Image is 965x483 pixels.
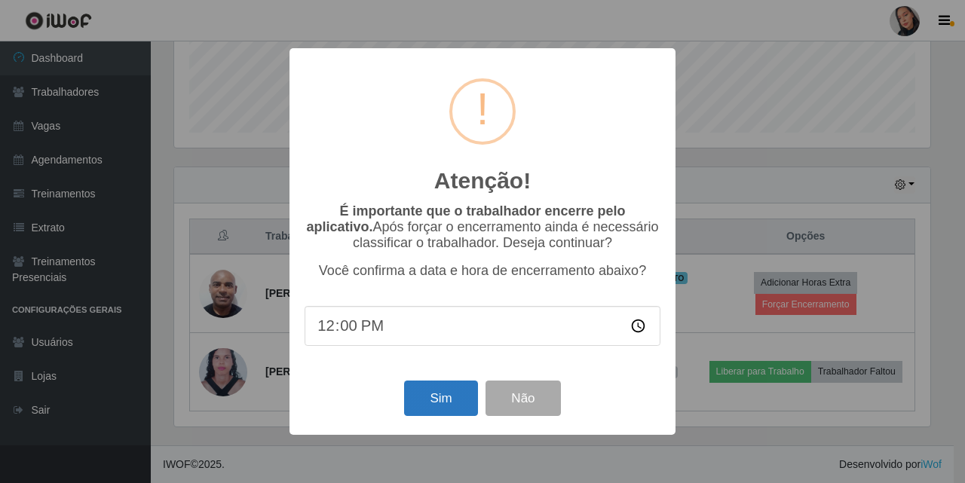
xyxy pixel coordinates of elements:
p: Após forçar o encerramento ainda é necessário classificar o trabalhador. Deseja continuar? [305,203,660,251]
button: Não [486,381,560,416]
p: Você confirma a data e hora de encerramento abaixo? [305,263,660,279]
h2: Atenção! [434,167,531,194]
button: Sim [404,381,477,416]
b: É importante que o trabalhador encerre pelo aplicativo. [306,203,625,234]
